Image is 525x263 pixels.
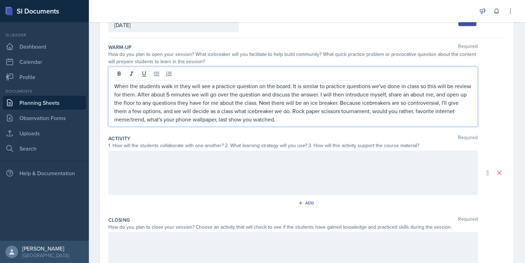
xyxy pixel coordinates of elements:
[300,200,315,206] div: Add
[458,217,478,223] span: Required
[458,44,478,51] span: Required
[3,88,86,94] div: Documents
[3,96,86,110] a: Planning Sheets
[114,82,472,124] p: When the students walk in they will see a practice question on the board. It is similar to practi...
[22,245,69,252] div: [PERSON_NAME]
[108,51,478,65] div: How do you plan to open your session? What icebreaker will you facilitate to help build community...
[3,32,86,38] div: Si leader
[3,55,86,69] a: Calendar
[108,142,478,149] div: 1. How will the students collaborate with one another? 2. What learning strategy will you use? 3....
[3,126,86,140] a: Uploads
[108,44,132,51] label: Warm-Up
[108,135,131,142] label: Activity
[458,135,478,142] span: Required
[296,198,318,208] button: Add
[3,142,86,155] a: Search
[108,223,478,231] div: How do you plan to close your session? Choose an activity that will check to see if the students ...
[108,217,130,223] label: Closing
[3,70,86,84] a: Profile
[3,40,86,53] a: Dashboard
[22,252,69,259] div: [GEOGRAPHIC_DATA]
[3,111,86,125] a: Observation Forms
[3,166,86,180] div: Help & Documentation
